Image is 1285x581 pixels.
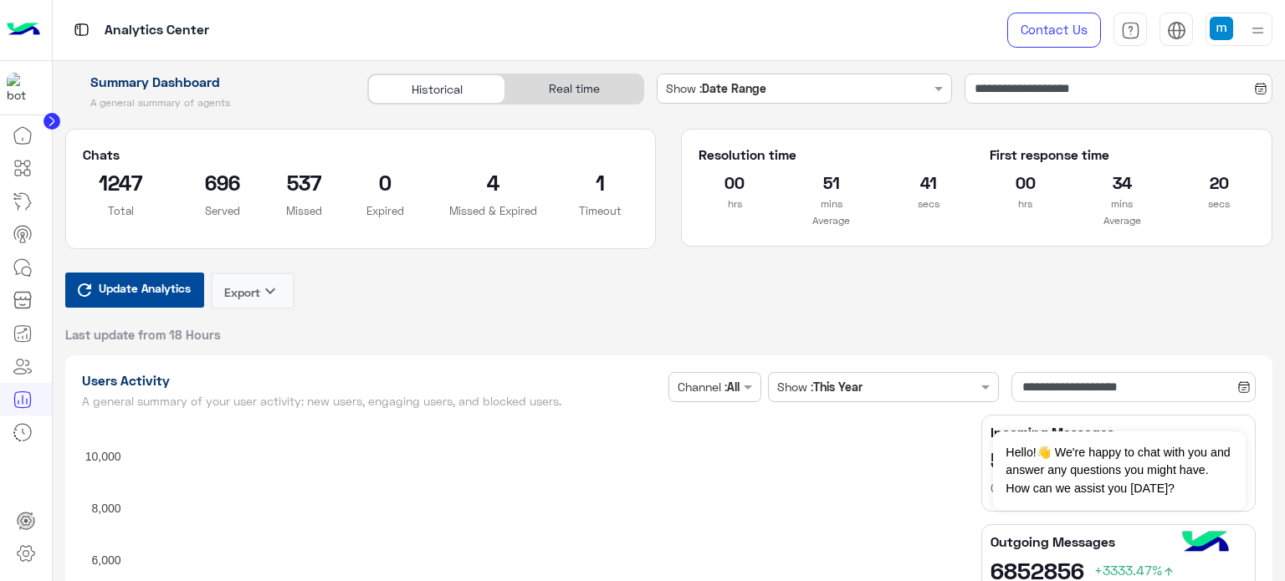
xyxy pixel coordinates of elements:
div: Real time [505,74,642,104]
i: keyboard_arrow_down [260,281,280,301]
span: +3333.47% [1094,562,1175,578]
text: 6,000 [91,553,120,567]
h5: Chats [83,146,639,163]
h1: Users Activity [82,372,663,389]
text: 10,000 [84,450,120,463]
h2: 41 [893,169,965,196]
h6: Compared to (180706 last year) [991,480,1247,497]
h5: A general summary of your user activity: new users, engaging users, and blocked users. [82,395,663,408]
p: Expired [347,202,424,219]
h5: Outgoing Messages [991,533,1247,550]
p: mins [796,196,868,212]
p: hrs [990,196,1062,212]
h2: 34 [1086,169,1158,196]
img: tab [1167,21,1186,40]
a: tab [1113,13,1147,48]
h2: 00 [699,169,770,196]
button: Update Analytics [65,273,204,308]
h2: 51 [796,169,868,196]
p: Missed [286,202,322,219]
h5: First response time [990,146,1255,163]
h2: 5790319 [991,446,1247,473]
h5: Resolution time [699,146,964,163]
button: Exportkeyboard_arrow_down [211,273,294,309]
h5: Incoming Messages [991,424,1247,441]
img: 1403182699927242 [7,73,37,103]
img: Logo [7,13,40,48]
h2: 00 [990,169,1062,196]
p: Average [990,212,1255,229]
p: hrs [699,196,770,212]
p: secs [1183,196,1255,212]
h2: 0 [347,169,424,196]
img: hulul-logo.png [1176,514,1235,573]
p: Served [184,202,261,219]
img: profile [1247,20,1268,41]
img: userImage [1210,17,1233,40]
h2: 1 [562,169,639,196]
p: Timeout [562,202,639,219]
p: Missed & Expired [449,202,537,219]
img: tab [71,19,92,40]
h2: 1247 [83,169,160,196]
span: Hello!👋 We're happy to chat with you and answer any questions you might have. How can we assist y... [993,431,1245,510]
p: Analytics Center [105,19,209,42]
h5: A general summary of agents [65,96,349,110]
h2: 696 [184,169,261,196]
p: secs [893,196,965,212]
h1: Summary Dashboard [65,74,349,90]
p: Average [699,212,964,229]
h2: 20 [1183,169,1255,196]
h2: 4 [449,169,537,196]
img: tab [1121,21,1140,40]
span: Last update from 18 Hours [65,326,221,343]
div: Historical [368,74,505,104]
h2: 537 [286,169,322,196]
a: Contact Us [1007,13,1101,48]
p: mins [1086,196,1158,212]
text: 8,000 [91,502,120,515]
span: Update Analytics [95,277,195,299]
p: Total [83,202,160,219]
